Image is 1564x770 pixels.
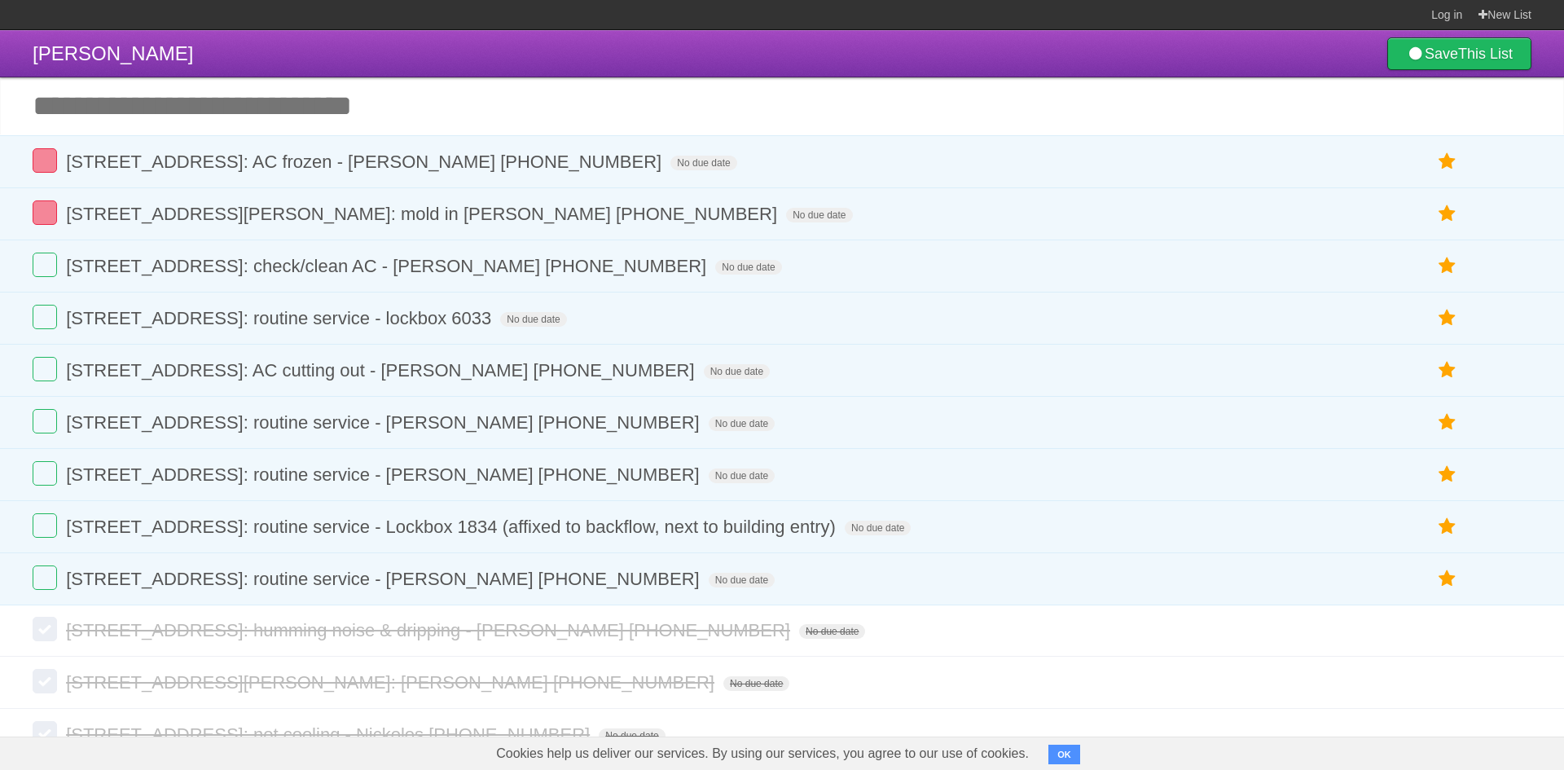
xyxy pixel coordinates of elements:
[33,200,57,225] label: Done
[66,308,495,328] span: [STREET_ADDRESS]: routine service - lockbox 6033
[66,620,794,640] span: [STREET_ADDRESS]: humming noise & dripping - [PERSON_NAME] [PHONE_NUMBER]
[1432,565,1463,592] label: Star task
[66,256,710,276] span: [STREET_ADDRESS]: check/clean AC - [PERSON_NAME] [PHONE_NUMBER]
[1432,148,1463,175] label: Star task
[33,721,57,746] label: Done
[33,253,57,277] label: Done
[66,724,594,745] span: [STREET_ADDRESS]: not cooling - Nickolos [PHONE_NUMBER]
[786,208,852,222] span: No due date
[66,152,666,172] span: [STREET_ADDRESS]: AC frozen - [PERSON_NAME] [PHONE_NUMBER]
[715,260,781,275] span: No due date
[1432,461,1463,488] label: Star task
[709,469,775,483] span: No due date
[709,573,775,587] span: No due date
[66,412,704,433] span: [STREET_ADDRESS]: routine service - [PERSON_NAME] [PHONE_NUMBER]
[33,148,57,173] label: Done
[480,737,1045,770] span: Cookies help us deliver our services. By using our services, you agree to our use of cookies.
[33,513,57,538] label: Done
[1432,305,1463,332] label: Star task
[66,360,698,381] span: [STREET_ADDRESS]: AC cutting out - [PERSON_NAME] [PHONE_NUMBER]
[500,312,566,327] span: No due date
[1458,46,1513,62] b: This List
[1387,37,1531,70] a: SaveThis List
[66,569,704,589] span: [STREET_ADDRESS]: routine service - [PERSON_NAME] [PHONE_NUMBER]
[845,521,911,535] span: No due date
[33,669,57,693] label: Done
[66,672,718,693] span: [STREET_ADDRESS][PERSON_NAME]: [PERSON_NAME] [PHONE_NUMBER]
[1432,513,1463,540] label: Star task
[66,464,704,485] span: [STREET_ADDRESS]: routine service - [PERSON_NAME] [PHONE_NUMBER]
[33,357,57,381] label: Done
[66,517,840,537] span: [STREET_ADDRESS]: routine service - Lockbox 1834 (affixed to backflow, next to building entry)
[1432,409,1463,436] label: Star task
[1432,357,1463,384] label: Star task
[799,624,865,639] span: No due date
[723,676,789,691] span: No due date
[1048,745,1080,764] button: OK
[33,617,57,641] label: Done
[33,305,57,329] label: Done
[33,565,57,590] label: Done
[1432,200,1463,227] label: Star task
[599,728,665,743] span: No due date
[33,42,193,64] span: [PERSON_NAME]
[66,204,781,224] span: [STREET_ADDRESS][PERSON_NAME]: mold in [PERSON_NAME] [PHONE_NUMBER]
[709,416,775,431] span: No due date
[33,409,57,433] label: Done
[704,364,770,379] span: No due date
[670,156,736,170] span: No due date
[1432,253,1463,279] label: Star task
[33,461,57,486] label: Done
